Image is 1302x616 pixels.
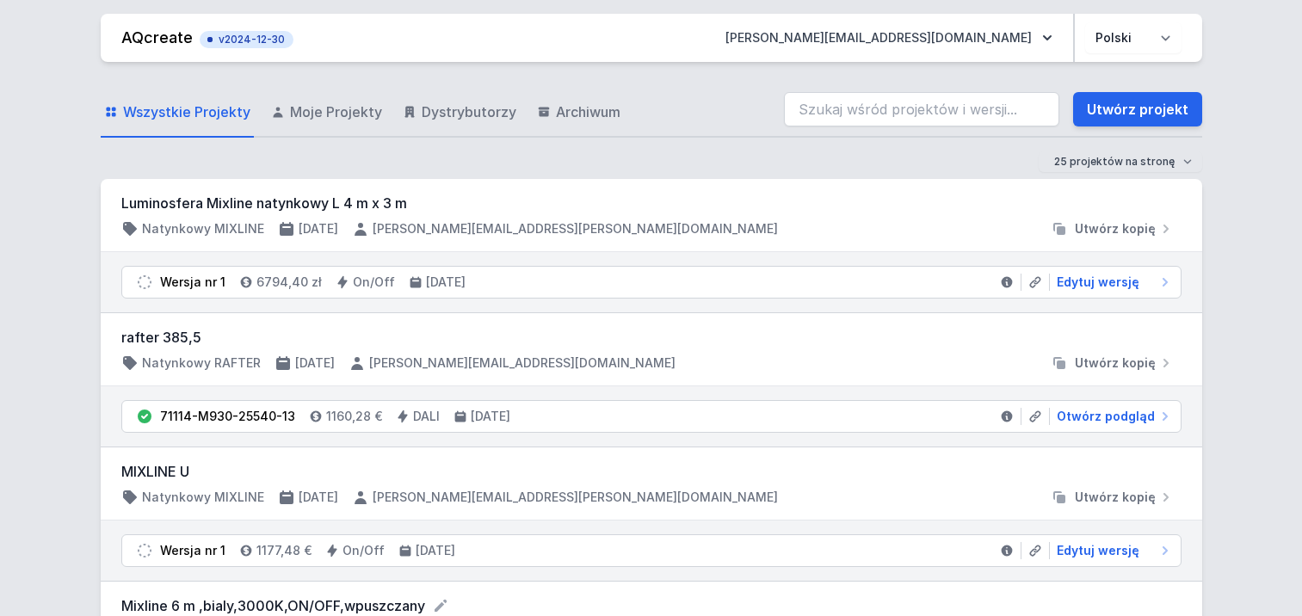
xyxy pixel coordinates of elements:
button: [PERSON_NAME][EMAIL_ADDRESS][DOMAIN_NAME] [712,22,1066,53]
a: AQcreate [121,28,193,46]
h4: [DATE] [295,354,335,372]
a: Edytuj wersję [1050,542,1174,559]
h4: [DATE] [471,408,510,425]
h4: DALI [413,408,440,425]
a: Archiwum [534,88,624,138]
button: Utwórz kopię [1044,354,1182,372]
h4: 1177,48 € [256,542,312,559]
div: Wersja nr 1 [160,542,225,559]
a: Moje Projekty [268,88,386,138]
h4: 1160,28 € [326,408,382,425]
h4: Natynkowy MIXLINE [142,489,264,506]
h4: [DATE] [426,274,466,291]
a: Wszystkie Projekty [101,88,254,138]
h4: [DATE] [299,489,338,506]
h3: rafter 385,5 [121,327,1182,348]
span: Archiwum [556,102,620,122]
span: Wszystkie Projekty [123,102,250,122]
h4: On/Off [342,542,385,559]
span: v2024-12-30 [208,33,285,46]
form: Mixline 6 m ,bialy,3000K,ON/OFF,wpuszczany [121,595,1182,616]
h4: [DATE] [416,542,455,559]
span: Edytuj wersję [1057,542,1139,559]
h4: Natynkowy MIXLINE [142,220,264,237]
div: 71114-M930-25540-13 [160,408,295,425]
span: Edytuj wersję [1057,274,1139,291]
h4: On/Off [353,274,395,291]
h4: Natynkowy RAFTER [142,354,261,372]
div: Wersja nr 1 [160,274,225,291]
a: Otwórz podgląd [1050,408,1174,425]
input: Szukaj wśród projektów i wersji... [784,92,1059,126]
h4: [PERSON_NAME][EMAIL_ADDRESS][PERSON_NAME][DOMAIN_NAME] [373,220,778,237]
button: Edytuj nazwę projektu [432,597,449,614]
span: Dystrybutorzy [422,102,516,122]
span: Otwórz podgląd [1057,408,1155,425]
button: v2024-12-30 [200,28,293,48]
h3: MIXLINE U [121,461,1182,482]
a: Utwórz projekt [1073,92,1202,126]
span: Moje Projekty [290,102,382,122]
span: Utwórz kopię [1075,489,1156,506]
img: draft.svg [136,274,153,291]
a: Dystrybutorzy [399,88,520,138]
span: Utwórz kopię [1075,220,1156,237]
h4: 6794,40 zł [256,274,322,291]
h4: [PERSON_NAME][EMAIL_ADDRESS][PERSON_NAME][DOMAIN_NAME] [373,489,778,506]
a: Edytuj wersję [1050,274,1174,291]
button: Utwórz kopię [1044,220,1182,237]
button: Utwórz kopię [1044,489,1182,506]
h3: Luminosfera Mixline natynkowy L 4 m x 3 m [121,193,1182,213]
img: draft.svg [136,542,153,559]
select: Wybierz język [1085,22,1182,53]
h4: [PERSON_NAME][EMAIL_ADDRESS][DOMAIN_NAME] [369,354,676,372]
h4: [DATE] [299,220,338,237]
span: Utwórz kopię [1075,354,1156,372]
